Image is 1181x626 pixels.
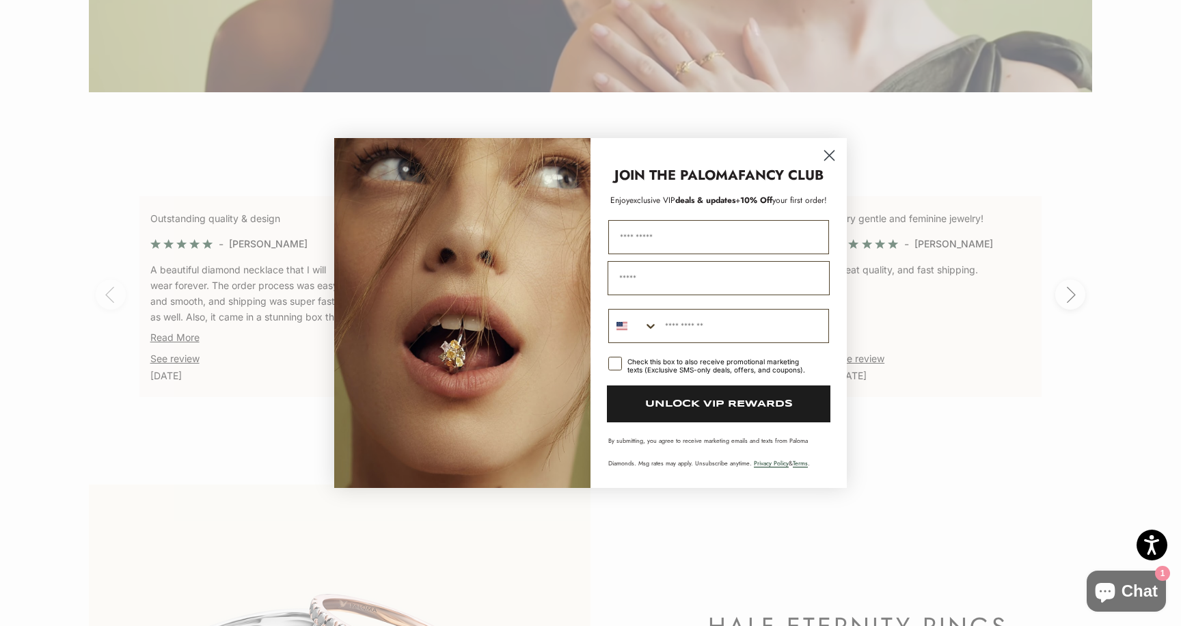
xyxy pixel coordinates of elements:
[608,436,829,467] p: By submitting, you agree to receive marketing emails and texts from Paloma Diamonds. Msg rates ma...
[607,385,830,422] button: UNLOCK VIP REWARDS
[614,165,738,185] strong: JOIN THE PALOMA
[627,357,813,374] div: Check this box to also receive promotional marketing texts (Exclusive SMS-only deals, offers, and...
[740,194,772,206] span: 10% Off
[616,321,627,331] img: United States
[629,194,675,206] span: exclusive VIP
[609,310,658,342] button: Search Countries
[334,138,590,488] img: Loading...
[610,194,629,206] span: Enjoy
[754,459,789,467] a: Privacy Policy
[793,459,808,467] a: Terms
[608,220,829,254] input: First Name
[735,194,827,206] span: + your first order!
[738,165,824,185] strong: FANCY CLUB
[754,459,810,467] span: & .
[817,144,841,167] button: Close dialog
[608,261,830,295] input: Email
[658,310,828,342] input: Phone Number
[629,194,735,206] span: deals & updates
